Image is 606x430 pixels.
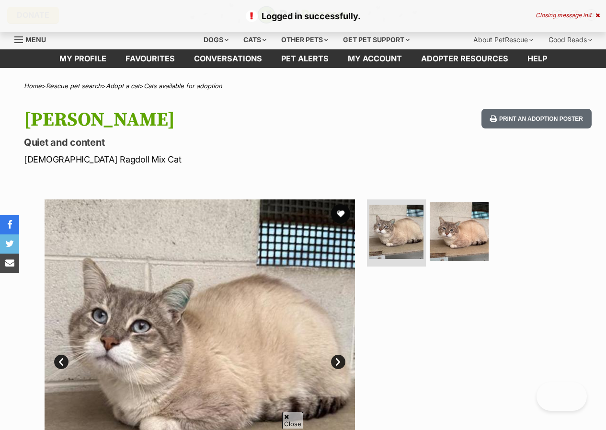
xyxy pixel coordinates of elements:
[481,109,592,128] button: Print an adoption poster
[430,202,489,261] img: Photo of Stewart
[14,30,53,47] a: Menu
[106,82,139,90] a: Adopt a cat
[338,49,412,68] a: My account
[25,35,46,44] span: Menu
[24,109,370,131] h1: [PERSON_NAME]
[536,12,600,19] div: Closing message in
[54,355,69,369] a: Prev
[412,49,518,68] a: Adopter resources
[144,82,222,90] a: Cats available for adoption
[24,136,370,149] p: Quiet and content
[197,30,235,49] div: Dogs
[237,30,273,49] div: Cats
[116,49,184,68] a: Favourites
[24,153,370,166] p: [DEMOGRAPHIC_DATA] Ragdoll Mix Cat
[24,82,42,90] a: Home
[331,355,345,369] a: Next
[336,30,416,49] div: Get pet support
[331,204,350,223] button: favourite
[369,205,423,259] img: Photo of Stewart
[588,12,592,19] span: 4
[272,49,338,68] a: Pet alerts
[184,49,272,68] a: conversations
[282,412,303,429] span: Close
[10,10,596,23] p: Logged in successfully.
[46,82,102,90] a: Rescue pet search
[467,30,540,49] div: About PetRescue
[542,30,599,49] div: Good Reads
[537,382,587,411] iframe: Help Scout Beacon - Open
[518,49,557,68] a: Help
[274,30,335,49] div: Other pets
[50,49,116,68] a: My profile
